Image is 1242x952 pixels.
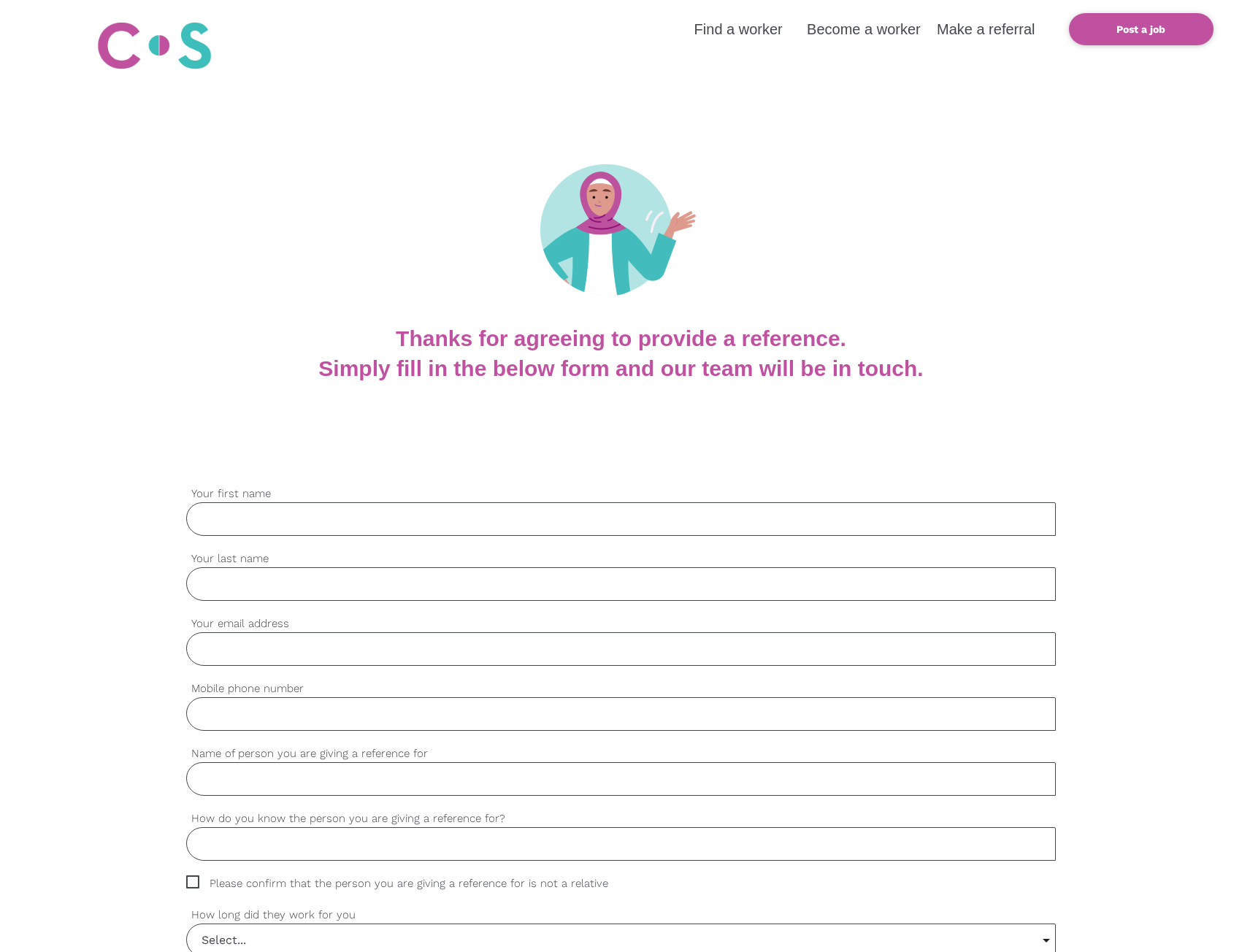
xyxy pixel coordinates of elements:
[186,810,1056,827] label: How do you know the person you are giving a reference for?
[186,680,1056,697] label: Mobile phone number
[396,326,846,350] b: Thanks for agreeing to provide a reference.
[694,21,783,37] a: Find a worker
[937,21,1035,37] a: Make a referral
[186,907,1056,924] label: How long did they work for you
[1116,23,1165,35] b: Post a job
[318,356,923,380] b: Simply fill in the below form and our team will be in touch.
[186,550,1056,567] label: Your last name
[186,485,1056,502] label: Your first name
[186,875,636,892] span: Please confirm that the person you are giving a reference for is not a relative
[1069,13,1214,45] a: Post a job
[186,745,1056,762] label: Name of person you are giving a reference for
[807,21,921,37] a: Become a worker
[186,615,1056,632] label: Your email address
